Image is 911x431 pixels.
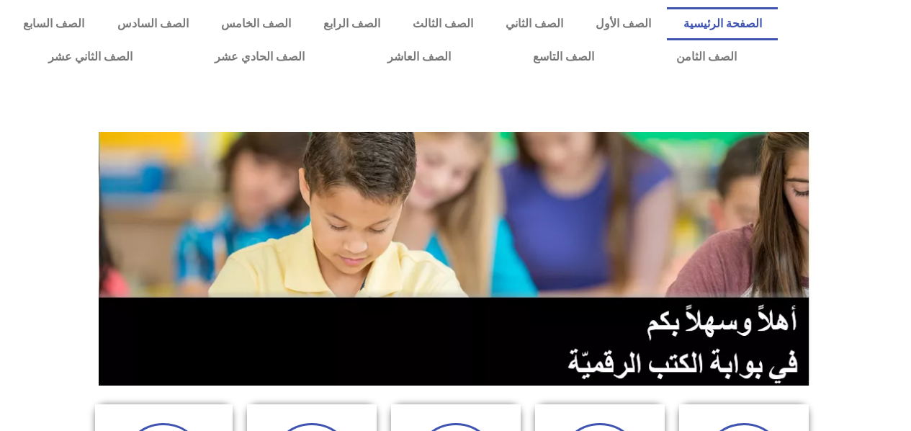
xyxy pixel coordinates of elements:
[307,7,396,40] a: الصف الرابع
[346,40,492,74] a: الصف العاشر
[7,7,101,40] a: الصف السابع
[174,40,346,74] a: الصف الحادي عشر
[101,7,205,40] a: الصف السادس
[635,40,778,74] a: الصف الثامن
[7,40,174,74] a: الصف الثاني عشر
[205,7,307,40] a: الصف الخامس
[579,7,667,40] a: الصف الأول
[492,40,635,74] a: الصف التاسع
[396,7,489,40] a: الصف الثالث
[667,7,778,40] a: الصفحة الرئيسية
[489,7,579,40] a: الصف الثاني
